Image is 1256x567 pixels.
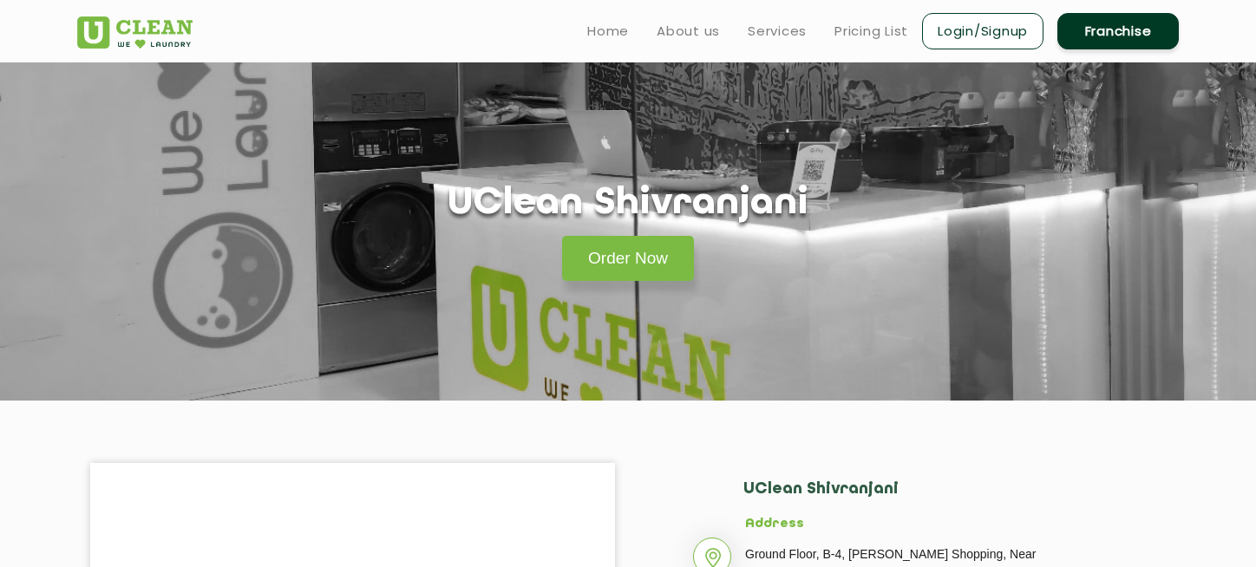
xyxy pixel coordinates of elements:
[77,16,193,49] img: UClean Laundry and Dry Cleaning
[745,517,1114,532] h5: Address
[748,21,807,42] a: Services
[743,480,1114,516] h2: UClean Shivranjani
[1057,13,1179,49] a: Franchise
[834,21,908,42] a: Pricing List
[587,21,629,42] a: Home
[657,21,720,42] a: About us
[922,13,1043,49] a: Login/Signup
[448,182,808,226] h1: UClean Shivranjani
[562,236,694,281] a: Order Now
